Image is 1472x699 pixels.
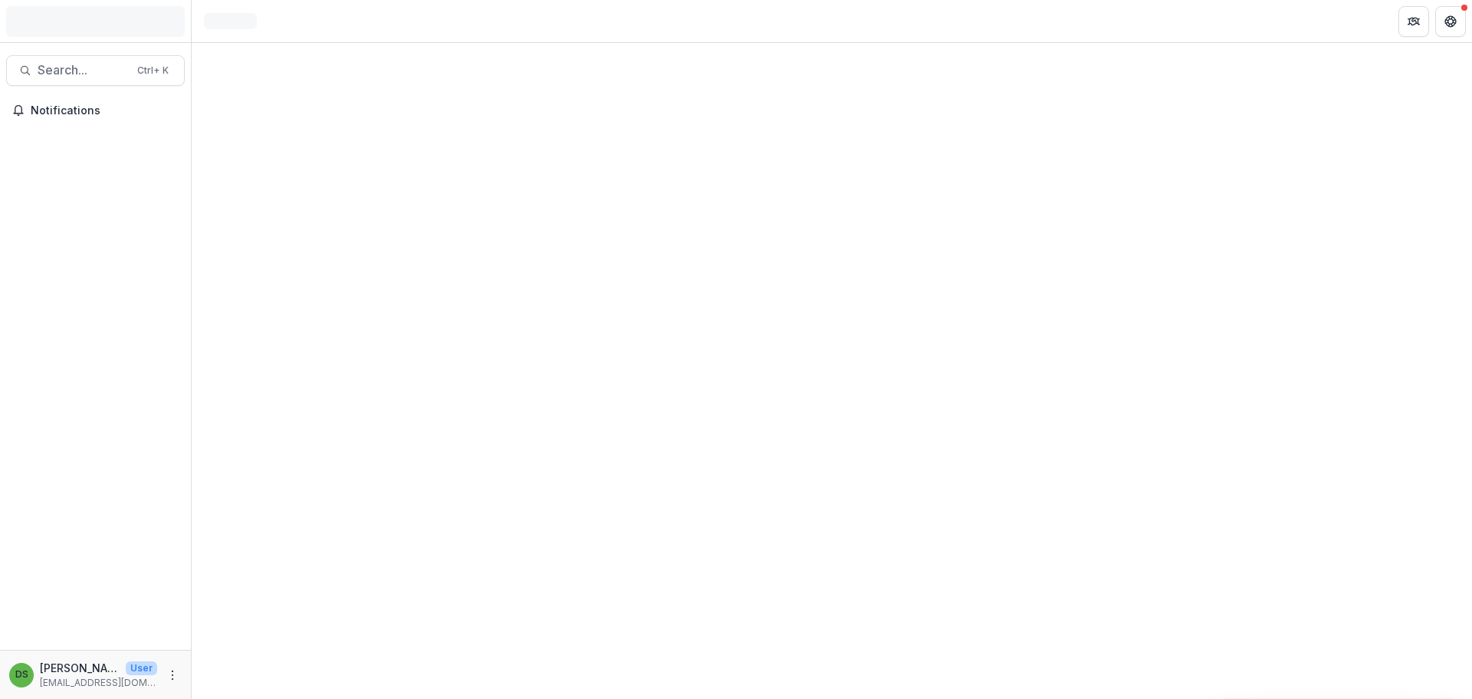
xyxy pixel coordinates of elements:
[126,661,157,675] p: User
[6,98,185,123] button: Notifications
[163,666,182,684] button: More
[6,55,185,86] button: Search...
[134,62,172,79] div: Ctrl + K
[31,104,179,117] span: Notifications
[38,63,128,77] span: Search...
[40,676,157,690] p: [EMAIL_ADDRESS][DOMAIN_NAME]
[40,660,120,676] p: [PERSON_NAME]
[1398,6,1429,37] button: Partners
[1435,6,1466,37] button: Get Help
[15,670,28,680] div: Deena Lauver Scotti
[198,10,263,32] nav: breadcrumb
